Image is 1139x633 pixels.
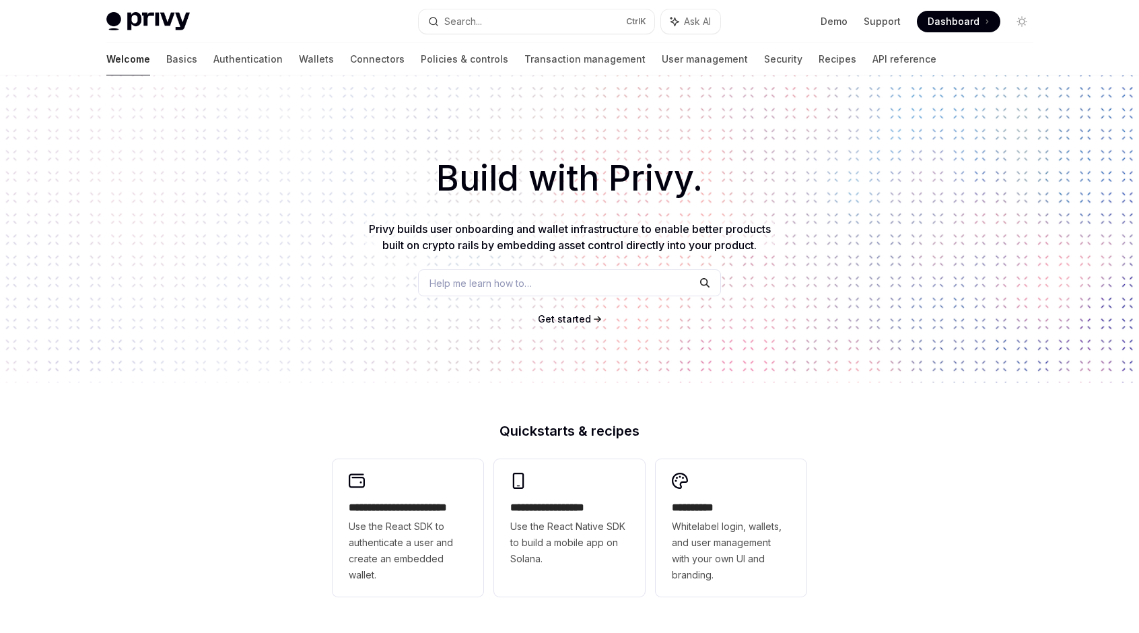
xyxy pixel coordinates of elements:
a: API reference [872,43,936,75]
span: Get started [538,313,591,325]
a: Basics [166,43,197,75]
button: Ask AI [661,9,720,34]
button: Search...CtrlK [419,9,654,34]
a: **** **** **** ***Use the React Native SDK to build a mobile app on Solana. [494,459,645,597]
span: Privy builds user onboarding and wallet infrastructure to enable better products built on crypto ... [369,222,771,252]
a: Get started [538,312,591,326]
h2: Quickstarts & recipes [333,424,806,438]
a: User management [662,43,748,75]
a: Support [864,15,901,28]
span: Dashboard [928,15,979,28]
img: light logo [106,12,190,31]
span: Help me learn how to… [429,276,532,290]
a: Dashboard [917,11,1000,32]
a: Authentication [213,43,283,75]
button: Toggle dark mode [1011,11,1033,32]
span: Ask AI [684,15,711,28]
span: Use the React Native SDK to build a mobile app on Solana. [510,519,629,567]
span: Use the React SDK to authenticate a user and create an embedded wallet. [349,519,467,583]
a: Connectors [350,43,405,75]
a: Welcome [106,43,150,75]
h1: Build with Privy. [22,152,1117,205]
div: Search... [444,13,482,30]
a: Policies & controls [421,43,508,75]
span: Ctrl K [626,16,646,27]
a: Security [764,43,802,75]
a: Recipes [819,43,856,75]
span: Whitelabel login, wallets, and user management with your own UI and branding. [672,519,790,583]
a: Demo [821,15,848,28]
a: Transaction management [524,43,646,75]
a: Wallets [299,43,334,75]
a: **** *****Whitelabel login, wallets, and user management with your own UI and branding. [656,459,806,597]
